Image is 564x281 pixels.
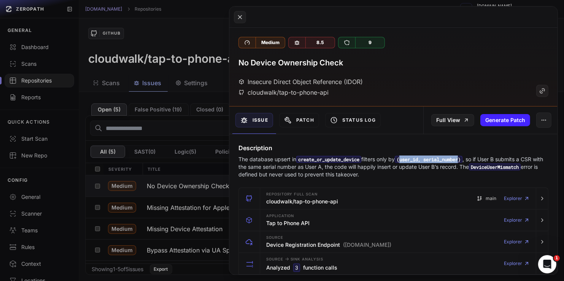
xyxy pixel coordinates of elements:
[469,164,521,170] code: DeviceUserMismatch
[504,256,530,271] a: Explorer
[279,113,319,127] button: Patch
[266,264,337,272] h3: Analyzed function calls
[235,113,273,127] button: Issue
[239,231,548,252] button: Source Device Registration Endpoint ([DOMAIN_NAME]) Explorer
[266,256,323,262] span: Source Sink Analysis
[238,88,329,97] div: cloudwalk/tap-to-phone-api
[480,114,530,126] button: Generate Patch
[343,241,391,249] span: ([DOMAIN_NAME])
[486,195,496,202] span: main
[266,241,391,249] h3: Device Registration Endpoint
[538,255,556,273] iframe: Intercom live chat
[325,113,381,127] button: Status Log
[285,256,289,262] span: ->
[239,210,548,231] button: Application Tap to Phone API Explorer
[266,192,318,196] span: Repository Full scan
[238,156,548,178] p: The database upsert in filters only by , so if User B submits a CSR with the same serial number a...
[266,198,338,205] h3: cloudwalk/tap-to-phone-api
[504,191,530,206] a: Explorer
[266,219,310,227] h3: Tap to Phone API
[266,236,283,240] span: Source
[296,156,361,163] code: create_or_update_device
[504,213,530,228] a: Explorer
[554,255,560,261] span: 1
[431,114,474,126] a: Full View
[293,264,300,272] code: 3
[239,253,548,274] button: Source -> Sink Analysis Analyzed 3 function calls Explorer
[239,188,548,209] button: Repository Full scan cloudwalk/tap-to-phone-api main Explorer
[504,234,530,249] a: Explorer
[266,214,294,218] span: Application
[395,156,462,163] code: (user_id, serial_number)
[238,143,548,152] h4: Description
